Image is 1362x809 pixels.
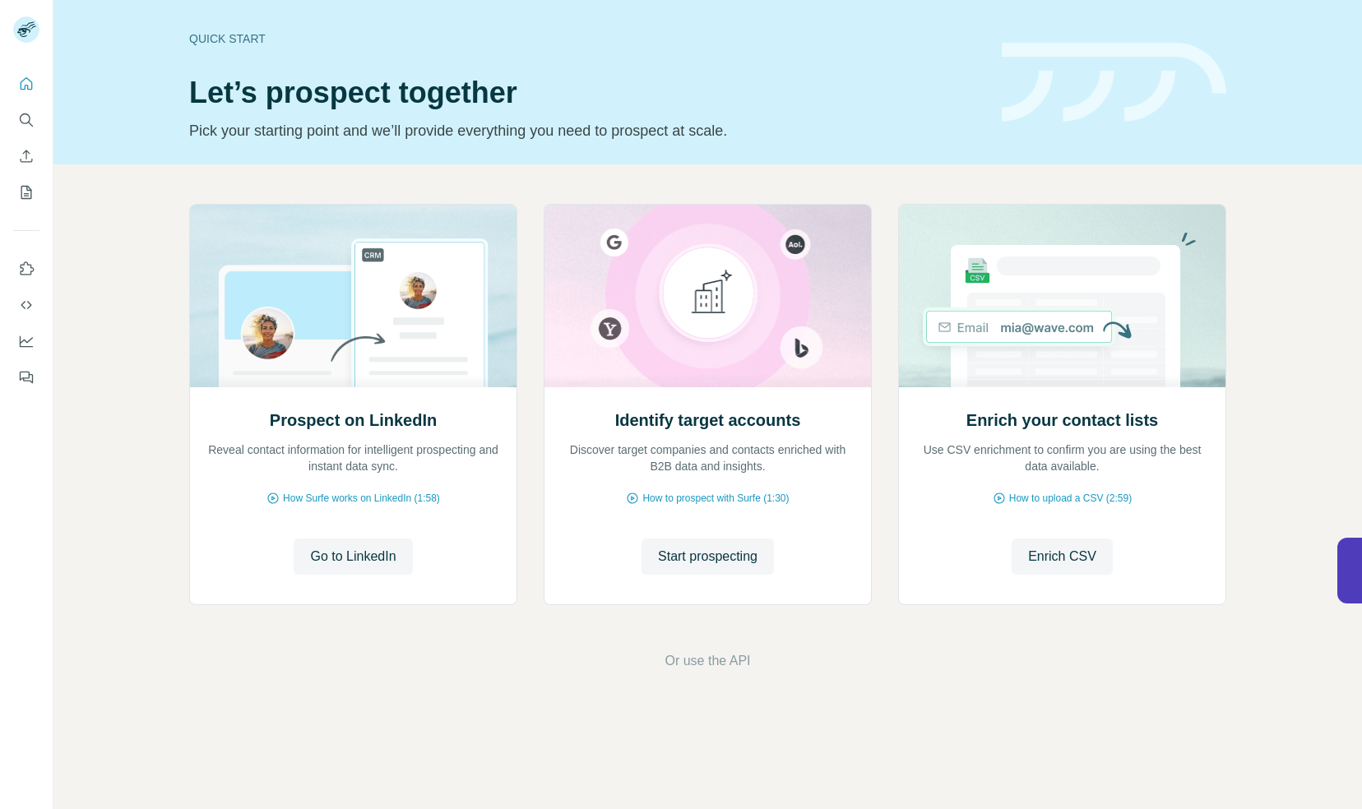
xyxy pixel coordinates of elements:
button: Search [13,105,39,135]
p: Discover target companies and contacts enriched with B2B data and insights. [561,441,855,474]
span: Enrich CSV [1028,547,1096,566]
h2: Prospect on LinkedIn [270,409,437,432]
img: Enrich your contact lists [898,205,1226,387]
button: Enrich CSV [13,141,39,171]
button: Start prospecting [642,539,774,575]
button: Use Surfe API [13,290,39,320]
span: How to upload a CSV (2:59) [1009,491,1132,506]
h2: Enrich your contact lists [966,409,1158,432]
span: How to prospect with Surfe (1:30) [642,491,789,506]
img: Prospect on LinkedIn [189,205,517,387]
button: Go to LinkedIn [294,539,412,575]
button: Dashboard [13,326,39,356]
h1: Let’s prospect together [189,76,982,109]
h2: Identify target accounts [615,409,801,432]
span: How Surfe works on LinkedIn (1:58) [283,491,440,506]
span: Start prospecting [658,547,757,566]
img: banner [1002,43,1226,123]
button: Enrich CSV [1012,539,1113,575]
span: Go to LinkedIn [310,547,396,566]
button: Quick start [13,69,39,99]
button: My lists [13,178,39,207]
button: Use Surfe on LinkedIn [13,254,39,284]
div: Quick start [189,30,982,47]
p: Pick your starting point and we’ll provide everything you need to prospect at scale. [189,119,982,142]
p: Use CSV enrichment to confirm you are using the best data available. [915,441,1209,474]
p: Reveal contact information for intelligent prospecting and instant data sync. [206,441,500,474]
button: Or use the API [665,651,750,671]
button: Feedback [13,363,39,392]
img: Identify target accounts [544,205,872,387]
